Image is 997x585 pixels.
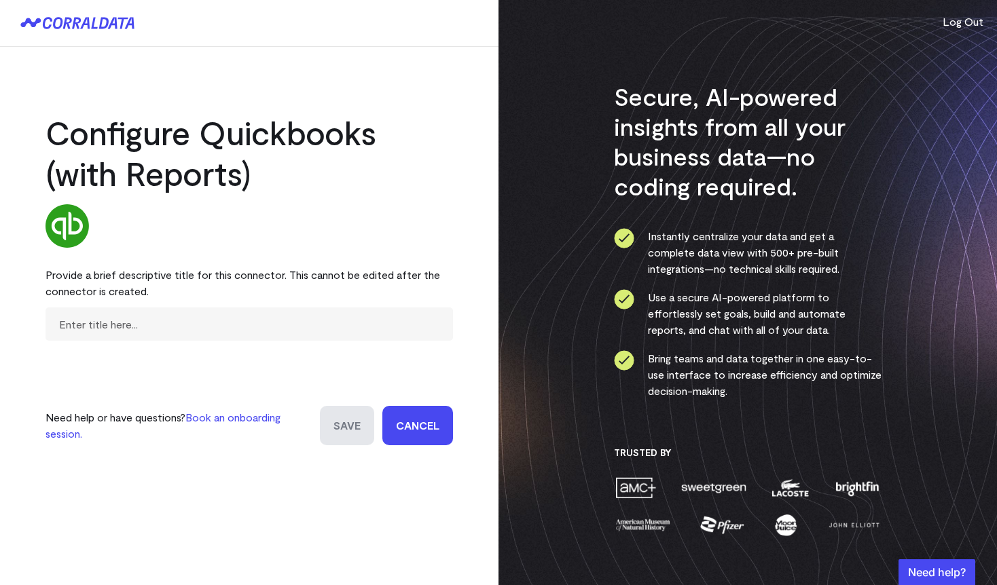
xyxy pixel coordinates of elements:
[614,513,672,537] img: amnh-5afada46.png
[614,228,634,248] img: ico-check-circle-4b19435c.svg
[46,112,453,193] h2: Configure Quickbooks (with Reports)
[827,513,882,537] img: john-elliott-25751c40.png
[614,350,882,399] li: Bring teams and data together in one easy-to-use interface to increase efficiency and optimize de...
[46,307,453,341] input: Enter title here...
[943,14,983,30] button: Log Out
[770,476,810,499] img: lacoste-7a6b0538.png
[699,513,746,537] img: pfizer-e137f5fc.png
[614,350,634,371] img: ico-check-circle-4b19435c.svg
[833,476,882,499] img: brightfin-a251e171.png
[614,476,657,499] img: amc-0b11a8f1.png
[46,259,453,307] div: Provide a brief descriptive title for this connector. This cannot be edited after the connector i...
[614,289,634,309] img: ico-check-circle-4b19435c.svg
[614,289,882,338] li: Use a secure AI-powered platform to effortlessly set goals, build and automate reports, and chat ...
[614,228,882,277] li: Instantly centralize your data and get a complete data view with 500+ pre-built integrations—no t...
[680,476,748,499] img: sweetgreen-1d1fb32c.png
[614,81,882,201] h3: Secure, AI-powered insights from all your business data—no coding required.
[320,406,374,445] input: Save
[614,447,882,459] h3: Trusted By
[382,406,453,445] a: Cancel
[772,513,799,537] img: moon-juice-c312e729.png
[46,204,89,248] img: quickbooks-67797952.svg
[46,409,312,442] p: Need help or have questions?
